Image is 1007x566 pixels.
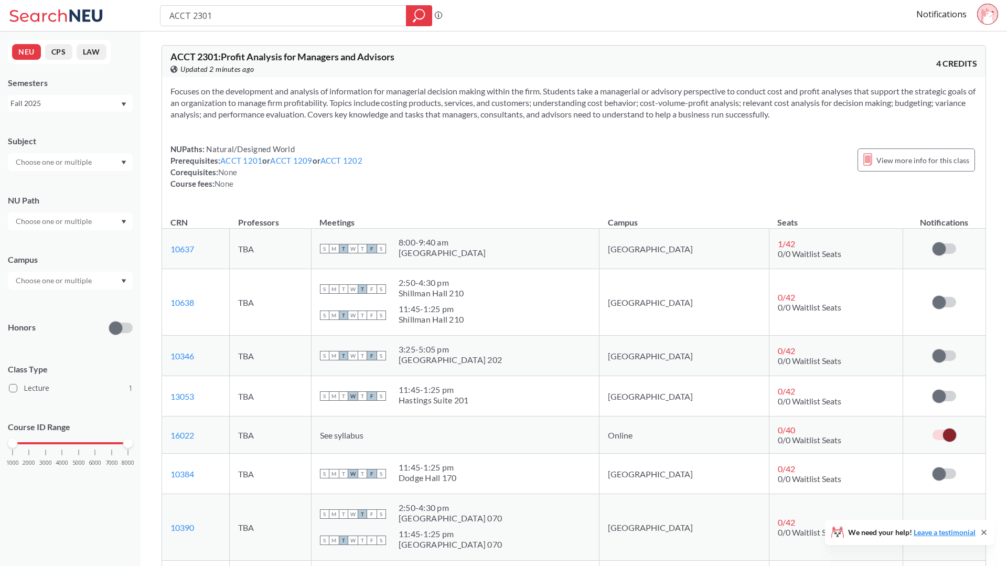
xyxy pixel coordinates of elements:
span: S [320,509,329,519]
a: 10384 [170,469,194,479]
span: T [358,311,367,320]
td: TBA [230,376,312,417]
span: 0 / 42 [778,346,795,356]
span: F [367,311,377,320]
span: 1000 [6,460,19,466]
span: S [320,391,329,401]
span: W [348,509,358,519]
span: S [320,351,329,360]
div: 2:50 - 4:30 pm [399,503,502,513]
th: Meetings [311,206,599,229]
div: CRN [170,217,188,228]
span: S [377,311,386,320]
span: 0/0 Waitlist Seats [778,527,841,537]
div: 11:45 - 1:25 pm [399,304,464,314]
input: Choose one or multiple [10,215,99,228]
th: Campus [599,206,769,229]
span: 0/0 Waitlist Seats [778,474,841,484]
span: Class Type [8,364,133,375]
div: Fall 2025Dropdown arrow [8,95,133,112]
button: NEU [12,44,41,60]
span: 0 / 42 [778,517,795,527]
section: Focuses on the development and analysis of information for managerial decision making within the ... [170,86,977,120]
span: W [348,284,358,294]
div: [GEOGRAPHIC_DATA] 070 [399,513,502,524]
span: M [329,351,339,360]
div: 11:45 - 1:25 pm [399,385,469,395]
span: S [377,244,386,253]
a: 10346 [170,351,194,361]
div: Subject [8,135,133,147]
button: CPS [45,44,72,60]
div: NU Path [8,195,133,206]
td: TBA [230,336,312,376]
span: 2000 [23,460,35,466]
span: 0/0 Waitlist Seats [778,396,841,406]
td: TBA [230,417,312,454]
span: M [329,536,339,545]
span: S [320,536,329,545]
div: Dropdown arrow [8,212,133,230]
a: Notifications [916,8,967,20]
span: M [329,469,339,478]
svg: Dropdown arrow [121,102,126,106]
td: [GEOGRAPHIC_DATA] [599,229,769,269]
div: Semesters [8,77,133,89]
a: 10637 [170,244,194,254]
span: T [358,351,367,360]
span: S [320,244,329,253]
span: F [367,244,377,253]
span: T [339,469,348,478]
span: 4000 [56,460,68,466]
span: Updated 2 minutes ago [180,63,254,75]
td: [GEOGRAPHIC_DATA] [599,454,769,494]
a: 13053 [170,391,194,401]
span: S [377,391,386,401]
div: NUPaths: Prerequisites: or or Corequisites: Course fees: [170,143,362,189]
span: View more info for this class [876,154,969,167]
span: 1 / 42 [778,239,795,249]
th: Notifications [903,206,985,229]
input: Choose one or multiple [10,156,99,168]
svg: Dropdown arrow [121,279,126,283]
span: M [329,284,339,294]
div: 8:00 - 9:40 am [399,237,486,248]
div: Dropdown arrow [8,272,133,290]
td: [GEOGRAPHIC_DATA] [599,269,769,336]
a: 10390 [170,522,194,532]
span: T [339,244,348,253]
p: Honors [8,322,36,334]
span: F [367,536,377,545]
span: 3000 [39,460,52,466]
div: Fall 2025 [10,98,120,109]
span: Natural/Designed World [205,144,295,154]
span: None [218,167,237,177]
span: S [320,311,329,320]
span: S [377,536,386,545]
span: W [348,311,358,320]
div: [GEOGRAPHIC_DATA] 070 [399,539,502,550]
span: 5000 [72,460,85,466]
span: None [215,179,233,188]
div: Hastings Suite 201 [399,395,469,405]
span: T [339,536,348,545]
span: 6000 [89,460,101,466]
span: 4 CREDITS [936,58,977,69]
div: 3:25 - 5:05 pm [399,344,502,355]
a: 16022 [170,430,194,440]
span: F [367,469,377,478]
div: [GEOGRAPHIC_DATA] [399,248,486,258]
span: W [348,244,358,253]
span: M [329,509,339,519]
span: T [358,284,367,294]
span: T [339,391,348,401]
span: M [329,311,339,320]
div: Campus [8,254,133,265]
span: T [358,536,367,545]
span: F [367,391,377,401]
div: Dropdown arrow [8,153,133,171]
div: 11:45 - 1:25 pm [399,529,502,539]
p: Course ID Range [8,421,133,433]
span: F [367,509,377,519]
th: Seats [769,206,903,229]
